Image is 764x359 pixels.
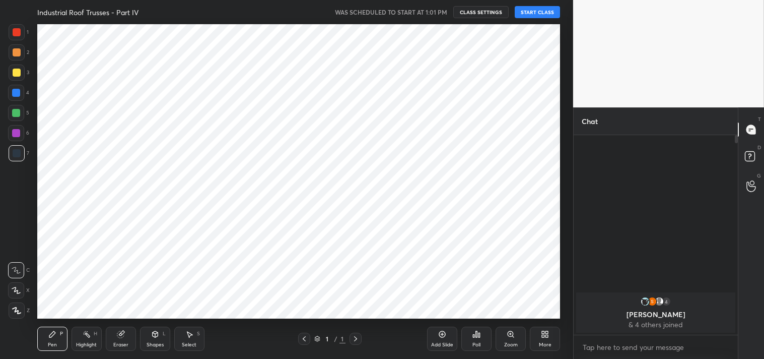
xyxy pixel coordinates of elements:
div: P [60,331,63,336]
div: Shapes [147,342,164,347]
div: Add Slide [431,342,453,347]
button: CLASS SETTINGS [453,6,509,18]
p: D [757,144,761,151]
div: / [334,336,337,342]
h5: WAS SCHEDULED TO START AT 1:01 PM [335,8,447,17]
button: START CLASS [515,6,560,18]
img: fb3431a9b24e49a1b3bcbff65c499ed1.jpg [647,296,657,307]
div: 5 [8,105,29,121]
div: 1 [339,334,345,343]
div: H [94,331,97,336]
p: Chat [574,108,606,135]
div: Pen [48,342,57,347]
div: L [163,331,166,336]
div: 3 [9,65,29,81]
div: More [539,342,551,347]
div: Z [9,303,30,319]
div: Eraser [113,342,128,347]
h4: Industrial Roof Trusses - Part IV [37,8,138,17]
div: X [8,282,30,298]
div: 1 [9,24,29,40]
p: [PERSON_NAME] [582,311,729,319]
div: 4 [8,85,29,101]
div: 7 [9,145,29,161]
div: 1 [322,336,332,342]
div: C [8,262,30,278]
div: 6 [8,125,29,141]
div: 4 [661,296,671,307]
p: T [758,115,761,123]
div: Zoom [504,342,518,347]
div: S [197,331,200,336]
img: default.png [654,296,664,307]
div: 2 [9,44,29,61]
div: grid [574,290,738,335]
div: Select [182,342,196,347]
div: Poll [472,342,480,347]
p: G [757,172,761,179]
div: Highlight [76,342,97,347]
img: bf4054a70c904089aaf21c540a053cd7.jpg [640,296,650,307]
p: & 4 others joined [582,321,729,329]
